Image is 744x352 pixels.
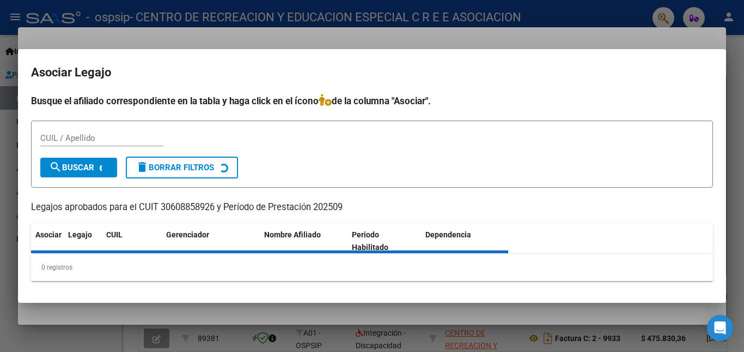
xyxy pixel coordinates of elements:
p: Legajos aprobados para el CUIT 30608858926 y Período de Prestación 202509 [31,201,713,214]
span: Periodo Habilitado [352,230,388,252]
span: Dependencia [425,230,471,239]
div: Open Intercom Messenger [707,315,733,341]
datatable-header-cell: Periodo Habilitado [347,223,421,259]
mat-icon: search [49,160,62,174]
datatable-header-cell: Legajo [64,223,102,259]
button: Borrar Filtros [126,157,238,178]
datatable-header-cell: CUIL [102,223,162,259]
span: Gerenciador [166,230,209,239]
datatable-header-cell: Dependencia [421,223,509,259]
span: Borrar Filtros [136,163,214,172]
datatable-header-cell: Gerenciador [162,223,260,259]
span: Asociar [35,230,62,239]
h4: Busque el afiliado correspondiente en la tabla y haga click en el ícono de la columna "Asociar". [31,94,713,108]
datatable-header-cell: Asociar [31,223,64,259]
span: Nombre Afiliado [264,230,321,239]
span: CUIL [106,230,123,239]
h2: Asociar Legajo [31,62,713,83]
div: 0 registros [31,254,713,281]
datatable-header-cell: Nombre Afiliado [260,223,347,259]
span: Buscar [49,163,94,172]
mat-icon: delete [136,160,149,174]
span: Legajo [68,230,92,239]
button: Buscar [40,158,117,177]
